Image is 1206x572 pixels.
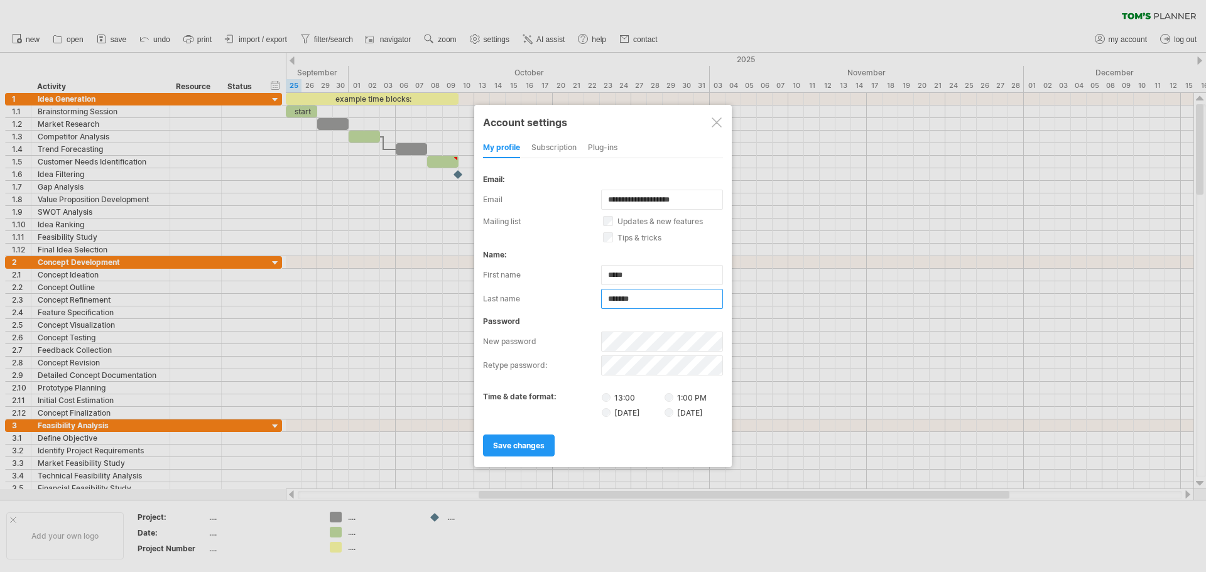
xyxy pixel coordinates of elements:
[602,392,663,402] label: 13:00
[603,233,737,242] label: tips & tricks
[483,434,555,456] a: save changes
[483,392,557,401] label: time & date format:
[588,138,617,158] div: Plug-ins
[483,138,520,158] div: my profile
[665,408,673,417] input: [DATE]
[483,217,603,226] label: mailing list
[665,408,703,418] label: [DATE]
[483,111,723,133] div: Account settings
[531,138,577,158] div: subscription
[483,289,601,309] label: last name
[483,190,601,210] label: email
[483,265,601,285] label: first name
[483,250,723,259] div: name:
[493,441,545,450] span: save changes
[483,355,601,375] label: retype password:
[483,316,723,326] div: password
[483,175,723,184] div: email:
[483,332,601,352] label: new password
[602,393,611,402] input: 13:00
[603,217,737,226] label: updates & new features
[602,408,611,417] input: [DATE]
[665,393,673,402] input: 1:00 PM
[602,407,663,418] label: [DATE]
[665,393,707,402] label: 1:00 PM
